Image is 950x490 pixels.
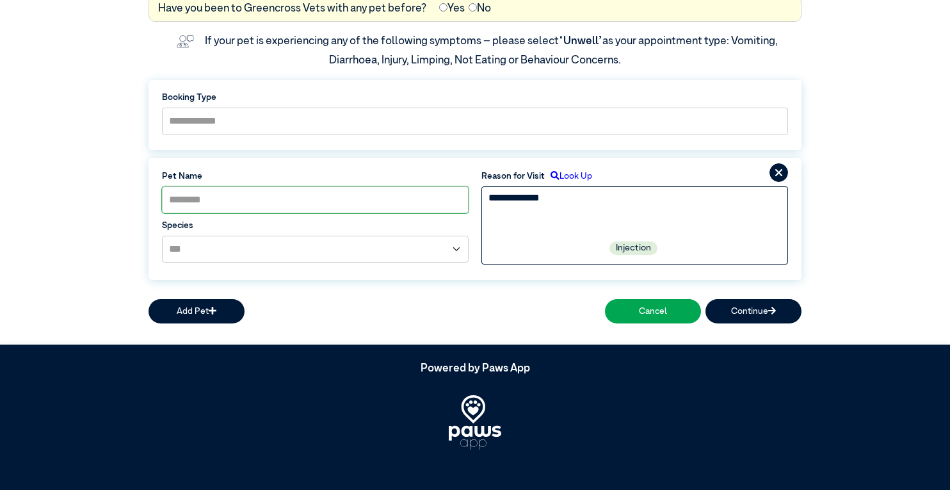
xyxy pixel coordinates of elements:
[149,299,245,323] button: Add Pet
[158,1,426,17] label: Have you been to Greencross Vets with any pet before?
[449,395,501,450] img: PawsApp
[705,299,801,323] button: Continue
[439,3,447,12] input: Yes
[469,3,477,12] input: No
[605,299,701,323] button: Cancel
[172,31,198,53] img: vet
[439,1,465,17] label: Yes
[545,170,592,183] label: Look Up
[162,91,788,104] label: Booking Type
[559,36,602,47] span: “Unwell”
[149,363,801,375] h5: Powered by Paws App
[481,170,545,183] label: Reason for Visit
[469,1,491,17] label: No
[205,36,780,66] label: If your pet is experiencing any of the following symptoms – please select as your appointment typ...
[609,241,657,255] label: Injection
[162,219,469,232] label: Species
[162,170,469,183] label: Pet Name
